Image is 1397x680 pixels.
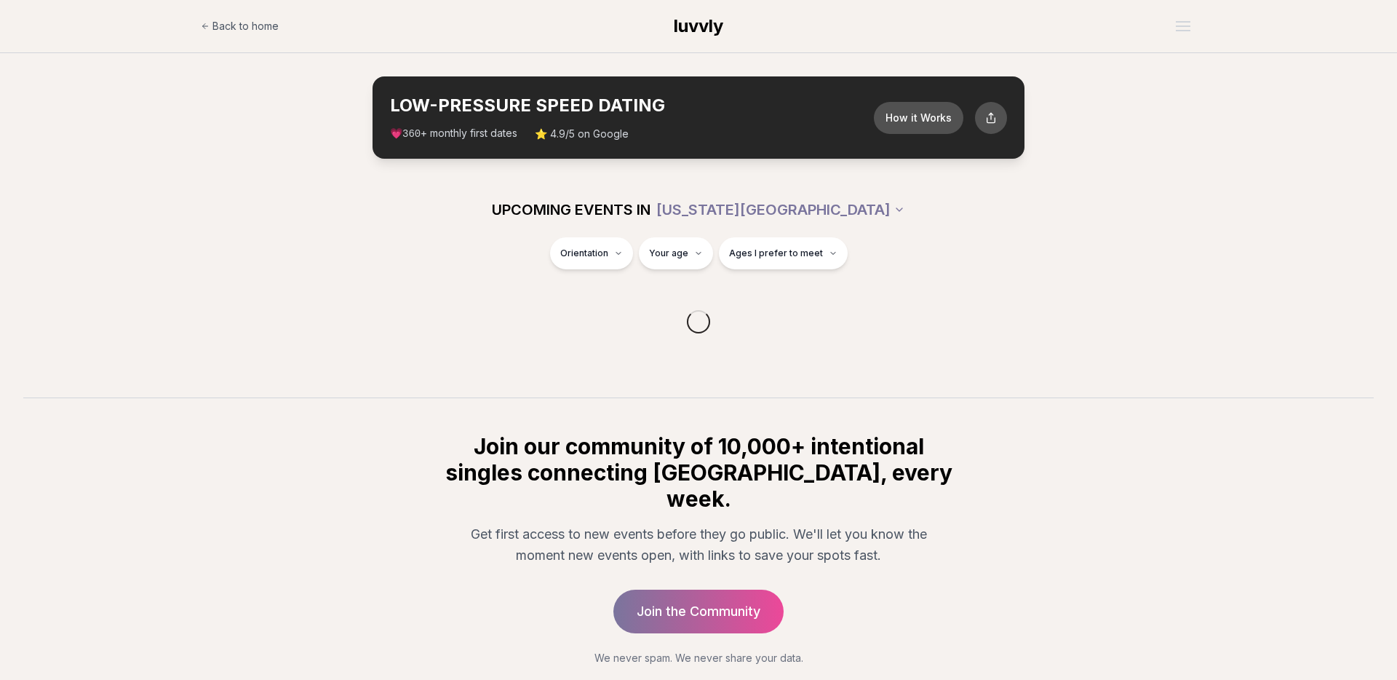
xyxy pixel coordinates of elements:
[1170,15,1196,37] button: Open menu
[550,237,633,269] button: Orientation
[719,237,848,269] button: Ages I prefer to meet
[442,651,955,665] p: We never spam. We never share your data.
[874,102,963,134] button: How it Works
[535,127,629,141] span: ⭐ 4.9/5 on Google
[649,248,688,259] span: Your age
[442,433,955,512] h2: Join our community of 10,000+ intentional singles connecting [GEOGRAPHIC_DATA], every week.
[454,523,943,566] p: Get first access to new events before they go public. We'll let you know the moment new events op...
[201,12,279,41] a: Back to home
[212,19,279,33] span: Back to home
[492,199,650,220] span: UPCOMING EVENTS IN
[729,248,823,259] span: Ages I prefer to meet
[674,15,723,36] span: luvvly
[390,126,517,141] span: 💗 + monthly first dates
[613,590,784,633] a: Join the Community
[560,248,608,259] span: Orientation
[390,94,874,117] h2: LOW-PRESSURE SPEED DATING
[674,15,723,38] a: luvvly
[402,128,421,140] span: 360
[639,237,713,269] button: Your age
[656,194,905,226] button: [US_STATE][GEOGRAPHIC_DATA]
